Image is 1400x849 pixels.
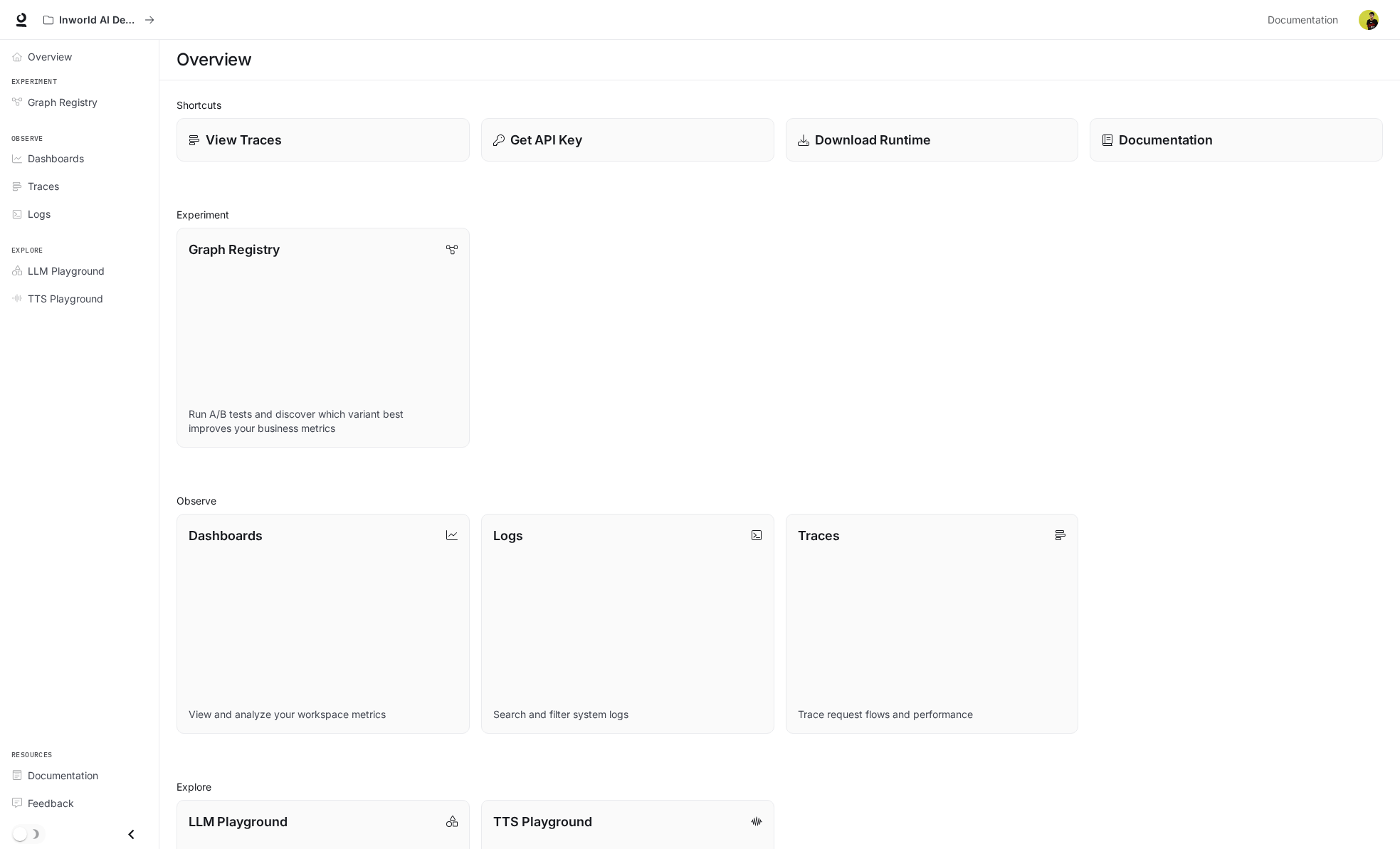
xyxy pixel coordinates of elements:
[177,514,470,734] a: DashboardsView and analyze your workspace metrics
[189,707,458,722] p: View and analyze your workspace metrics
[28,796,74,811] span: Feedback
[493,812,592,831] p: TTS Playground
[6,174,153,199] a: Traces
[177,207,1383,222] h2: Experiment
[481,514,774,734] a: LogsSearch and filter system logs
[786,118,1079,162] a: Download Runtime
[28,263,105,278] span: LLM Playground
[815,130,931,149] p: Download Runtime
[6,146,153,171] a: Dashboards
[1262,6,1349,34] a: Documentation
[28,291,103,306] span: TTS Playground
[1359,10,1379,30] img: User avatar
[6,201,153,226] a: Logs
[59,14,139,26] p: Inworld AI Demos
[189,240,280,259] p: Graph Registry
[6,44,153,69] a: Overview
[6,90,153,115] a: Graph Registry
[28,768,98,783] span: Documentation
[177,493,1383,508] h2: Observe
[28,151,84,166] span: Dashboards
[189,526,263,545] p: Dashboards
[6,286,153,311] a: TTS Playground
[177,779,1383,794] h2: Explore
[6,763,153,788] a: Documentation
[28,95,98,110] span: Graph Registry
[28,49,72,64] span: Overview
[28,179,59,194] span: Traces
[189,407,458,436] p: Run A/B tests and discover which variant best improves your business metrics
[493,707,762,722] p: Search and filter system logs
[1268,11,1338,29] span: Documentation
[1119,130,1213,149] p: Documentation
[6,791,153,816] a: Feedback
[177,97,1383,112] h2: Shortcuts
[798,526,840,545] p: Traces
[13,826,27,841] span: Dark mode toggle
[493,526,523,545] p: Logs
[786,514,1079,734] a: TracesTrace request flows and performance
[1354,6,1383,34] button: User avatar
[177,228,470,448] a: Graph RegistryRun A/B tests and discover which variant best improves your business metrics
[28,206,51,221] span: Logs
[189,812,288,831] p: LLM Playground
[6,258,153,283] a: LLM Playground
[37,6,161,34] button: All workspaces
[177,118,470,162] a: View Traces
[798,707,1067,722] p: Trace request flows and performance
[481,118,774,162] button: Get API Key
[115,820,147,849] button: Close drawer
[177,46,251,74] h1: Overview
[1090,118,1383,162] a: Documentation
[510,130,582,149] p: Get API Key
[206,130,282,149] p: View Traces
